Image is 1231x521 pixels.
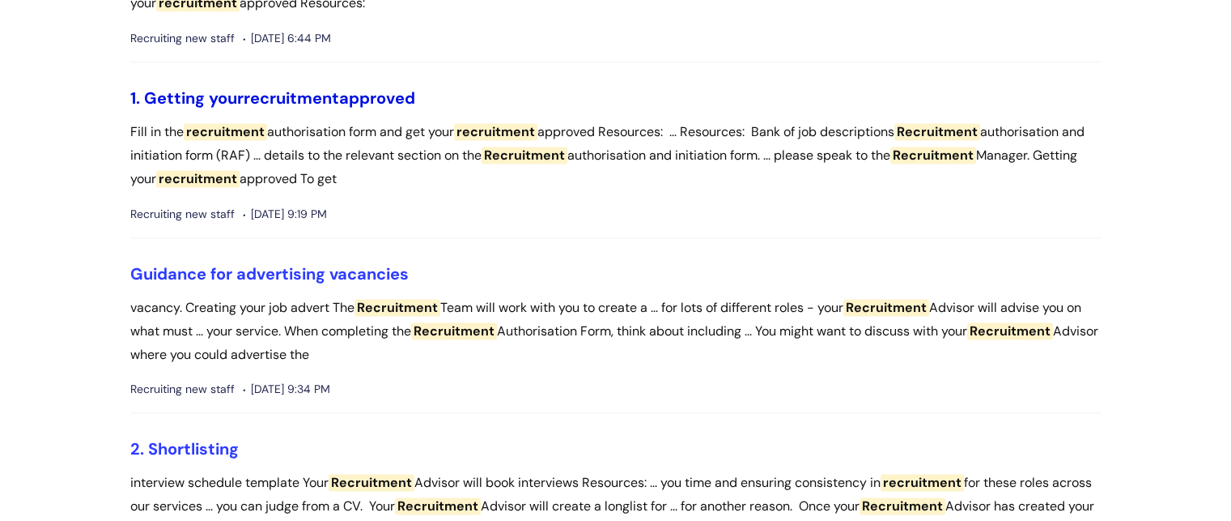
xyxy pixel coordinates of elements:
span: [DATE] 9:34 PM [243,379,330,399]
span: Recruiting new staff [130,379,235,399]
span: Recruitment [411,322,497,340]
span: Recruiting new staff [130,204,235,224]
span: recruitment [156,170,240,187]
span: Recruitment [860,498,945,515]
span: Recruitment [395,498,481,515]
span: [DATE] 6:44 PM [243,28,331,49]
span: Recruitment [354,299,440,316]
span: recruitment [244,88,339,109]
span: Recruitment [482,147,567,164]
a: 1. Getting yourrecruitmentapproved [130,88,415,109]
p: Fill in the authorisation form and get your approved Resources: ... Resources: Bank of job descri... [130,121,1102,190]
a: Guidance for advertising vacancies [130,263,409,284]
span: recruitment [184,123,267,140]
span: Recruitment [329,474,414,491]
span: Recruitment [890,147,976,164]
span: Recruiting new staff [130,28,235,49]
span: recruitment [881,474,964,491]
span: [DATE] 9:19 PM [243,204,327,224]
a: 2. Shortlisting [130,438,239,459]
span: Recruitment [894,123,980,140]
p: vacancy. Creating your job advert The Team will work with you to create a ... for lots of differe... [130,297,1102,366]
span: recruitment [454,123,537,140]
span: Recruitment [843,299,929,316]
span: Recruitment [967,322,1053,340]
